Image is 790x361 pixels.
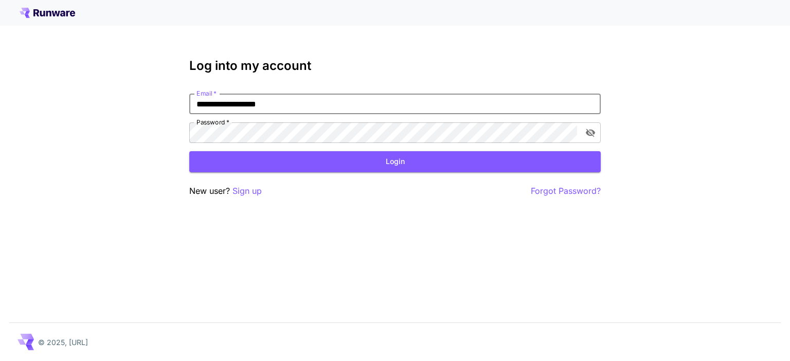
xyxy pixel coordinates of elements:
button: Login [189,151,601,172]
p: © 2025, [URL] [38,337,88,348]
button: Sign up [232,185,262,197]
p: New user? [189,185,262,197]
label: Email [196,89,217,98]
label: Password [196,118,229,127]
h3: Log into my account [189,59,601,73]
button: Forgot Password? [531,185,601,197]
button: toggle password visibility [581,123,600,142]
